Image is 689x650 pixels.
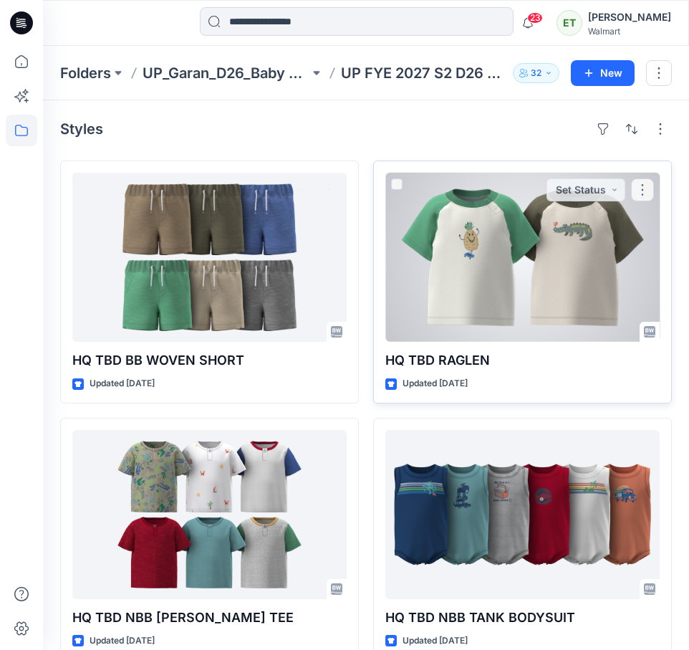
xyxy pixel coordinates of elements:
p: HQ TBD RAGLEN [385,350,660,371]
div: [PERSON_NAME] [588,9,671,26]
p: Updated [DATE] [403,376,468,391]
p: HQ TBD NBB TANK BODYSUIT [385,608,660,628]
p: Updated [DATE] [403,634,468,649]
div: ET [556,10,582,36]
p: Updated [DATE] [90,376,155,391]
div: Walmart [588,26,671,37]
a: HQ TBD BB WOVEN SHORT [72,173,347,342]
a: HQ TBD NBB TANK BODYSUIT [385,430,660,599]
button: New [571,60,635,86]
a: HQ TBD NBB HENLY TEE [72,430,347,599]
a: Folders [60,63,111,83]
span: 23 [527,12,543,24]
p: 32 [531,65,541,81]
button: 32 [513,63,559,83]
p: Updated [DATE] [90,634,155,649]
p: HQ TBD BB WOVEN SHORT [72,350,347,371]
h4: Styles [60,120,103,138]
a: UP_Garan_D26_Baby Boy_Wonder Nation [143,63,309,83]
a: HQ TBD RAGLEN [385,173,660,342]
p: HQ TBD NBB [PERSON_NAME] TEE [72,608,347,628]
p: UP FYE 2027 S2 D26 BB Table Garan [341,63,508,83]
